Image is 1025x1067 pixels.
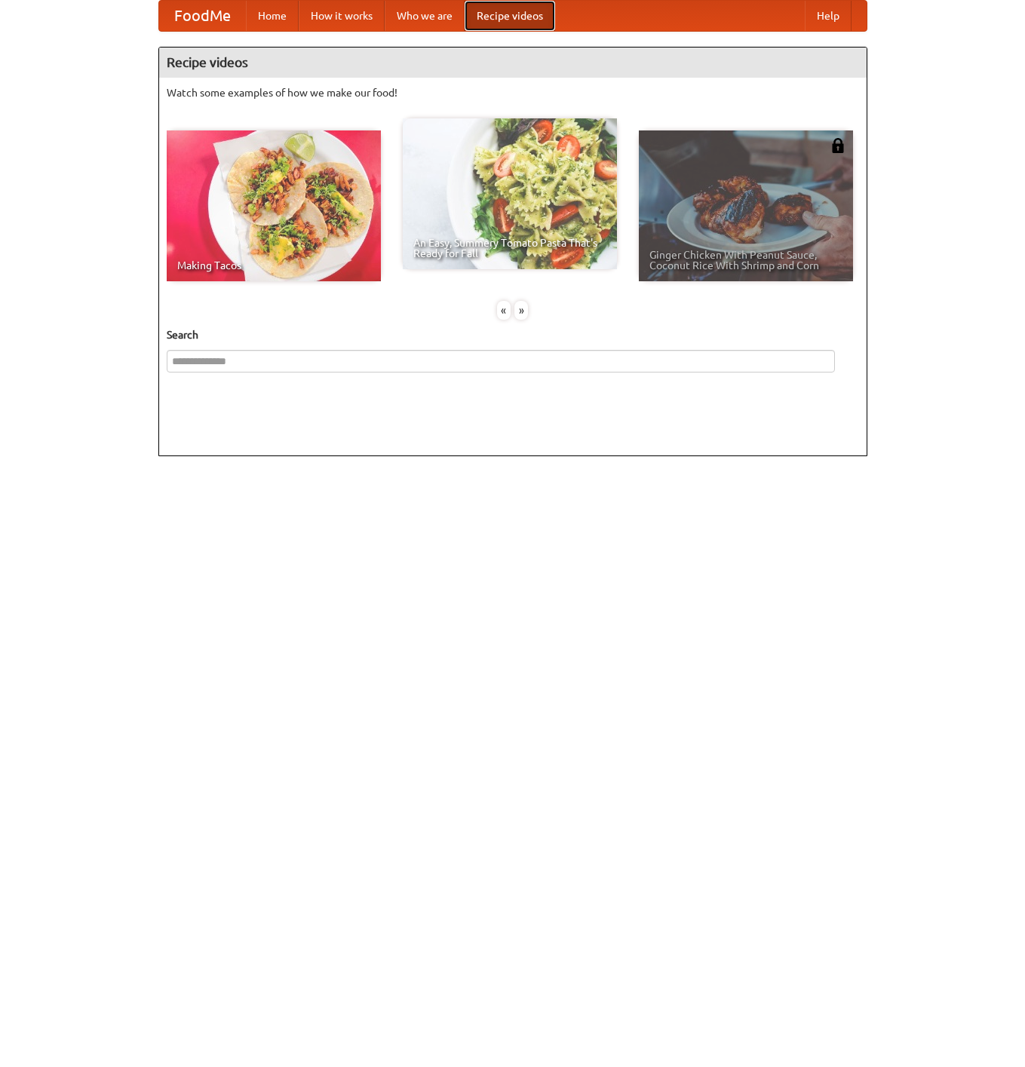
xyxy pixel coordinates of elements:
a: FoodMe [159,1,246,31]
span: An Easy, Summery Tomato Pasta That's Ready for Fall [413,238,606,259]
span: Making Tacos [177,260,370,271]
a: Home [246,1,299,31]
a: How it works [299,1,385,31]
a: An Easy, Summery Tomato Pasta That's Ready for Fall [403,118,617,269]
a: Making Tacos [167,130,381,281]
a: Who we are [385,1,465,31]
a: Help [805,1,852,31]
img: 483408.png [830,138,845,153]
h4: Recipe videos [159,48,867,78]
div: « [497,301,511,320]
div: » [514,301,528,320]
h5: Search [167,327,859,342]
p: Watch some examples of how we make our food! [167,85,859,100]
a: Recipe videos [465,1,555,31]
